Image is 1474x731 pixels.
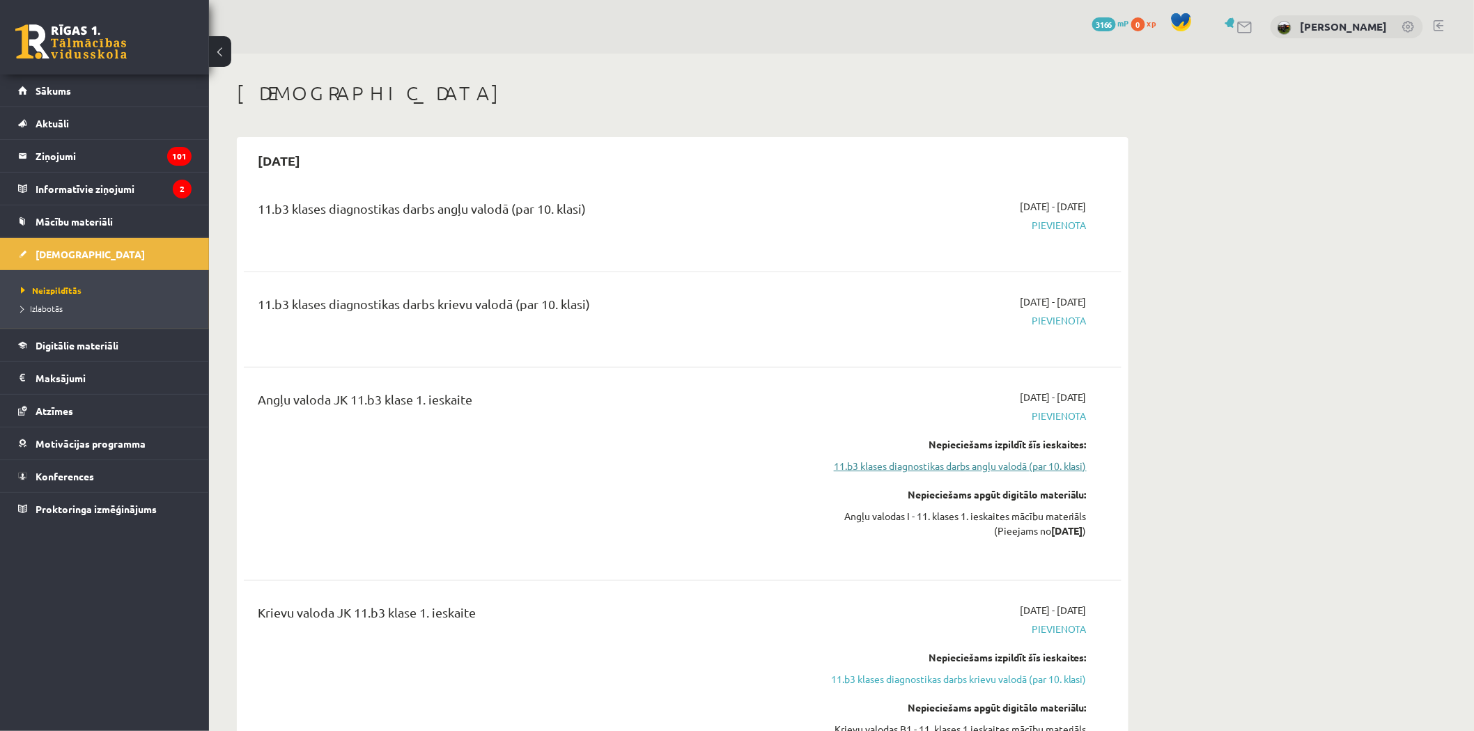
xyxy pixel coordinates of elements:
[244,144,314,177] h2: [DATE]
[1092,17,1116,31] span: 3166
[173,180,192,198] i: 2
[36,404,73,417] span: Atzīmes
[1020,603,1087,618] span: [DATE] - [DATE]
[237,81,1128,105] h1: [DEMOGRAPHIC_DATA]
[1118,17,1129,29] span: mP
[1092,17,1129,29] a: 3166 mP
[18,107,192,139] a: Aktuāli
[36,173,192,205] legend: Informatīvie ziņojumi
[36,117,69,129] span: Aktuāli
[36,140,192,172] legend: Ziņojumi
[1131,17,1163,29] a: 0 xp
[1147,17,1156,29] span: xp
[36,437,146,450] span: Motivācijas programma
[1051,524,1083,537] strong: [DATE]
[824,650,1087,665] div: Nepieciešams izpildīt šīs ieskaites:
[18,460,192,492] a: Konferences
[1020,199,1087,214] span: [DATE] - [DATE]
[824,700,1087,715] div: Nepieciešams apgūt digitālo materiālu:
[18,205,192,237] a: Mācību materiāli
[18,238,192,270] a: [DEMOGRAPHIC_DATA]
[36,215,113,228] span: Mācību materiāli
[1131,17,1145,31] span: 0
[36,362,192,394] legend: Maksājumi
[824,218,1087,233] span: Pievienota
[258,199,803,225] div: 11.b3 klases diagnostikas darbs angļu valodā (par 10. klasi)
[1278,21,1291,35] img: Guntis Smalkais
[15,24,127,59] a: Rīgas 1. Tālmācības vidusskola
[21,285,82,296] span: Neizpildītās
[824,672,1087,686] a: 11.b3 klases diagnostikas darbs krievu valodā (par 10. klasi)
[36,339,118,352] span: Digitālie materiāli
[18,493,192,525] a: Proktoringa izmēģinājums
[18,395,192,427] a: Atzīmes
[18,140,192,172] a: Ziņojumi101
[18,173,192,205] a: Informatīvie ziņojumi2
[1301,19,1388,33] a: [PERSON_NAME]
[21,284,195,297] a: Neizpildītās
[167,147,192,166] i: 101
[824,313,1087,328] span: Pievienota
[258,603,803,629] div: Krievu valoda JK 11.b3 klase 1. ieskaite
[18,329,192,361] a: Digitālie materiāli
[36,503,157,515] span: Proktoringa izmēģinājums
[824,437,1087,452] div: Nepieciešams izpildīt šīs ieskaites:
[824,622,1087,636] span: Pievienota
[18,427,192,459] a: Motivācijas programma
[18,362,192,394] a: Maksājumi
[824,459,1087,473] a: 11.b3 klases diagnostikas darbs angļu valodā (par 10. klasi)
[1020,294,1087,309] span: [DATE] - [DATE]
[258,390,803,416] div: Angļu valoda JK 11.b3 klase 1. ieskaite
[18,74,192,107] a: Sākums
[36,248,145,260] span: [DEMOGRAPHIC_DATA]
[258,294,803,320] div: 11.b3 klases diagnostikas darbs krievu valodā (par 10. klasi)
[36,470,94,482] span: Konferences
[824,409,1087,423] span: Pievienota
[1020,390,1087,404] span: [DATE] - [DATE]
[36,84,71,97] span: Sākums
[21,302,195,315] a: Izlabotās
[21,303,63,314] span: Izlabotās
[824,487,1087,502] div: Nepieciešams apgūt digitālo materiālu:
[824,509,1087,538] div: Angļu valodas I - 11. klases 1. ieskaites mācību materiāls (Pieejams no )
